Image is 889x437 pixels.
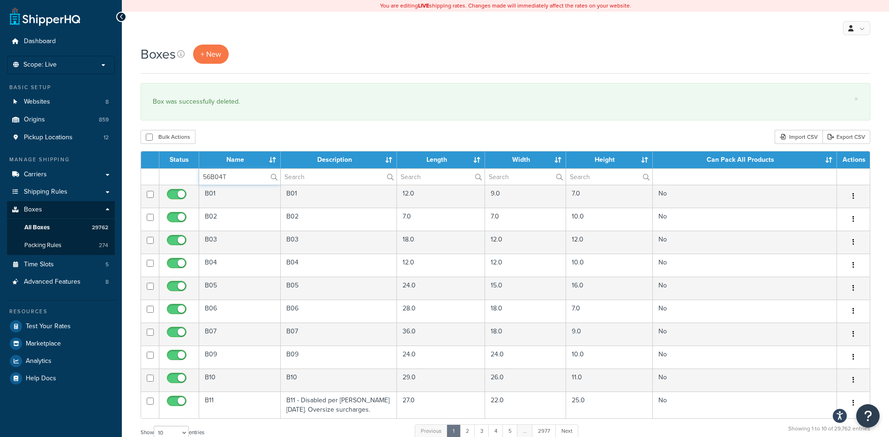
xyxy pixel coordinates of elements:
td: No [653,392,837,418]
span: Test Your Rates [26,323,71,331]
a: Analytics [7,353,115,369]
input: Search [199,169,280,185]
span: Analytics [26,357,52,365]
span: 8 [105,98,109,106]
td: 10.0 [566,346,652,369]
td: B10 [281,369,397,392]
span: 12 [104,134,109,142]
a: × [854,95,858,103]
td: B04 [281,254,397,277]
td: 7.0 [566,185,652,208]
span: Shipping Rules [24,188,67,196]
th: Length : activate to sort column ascending [397,151,485,168]
span: Packing Rules [24,241,61,249]
td: No [653,369,837,392]
span: All Boxes [24,224,50,232]
td: 16.0 [566,277,652,300]
li: Origins [7,111,115,128]
li: Packing Rules [7,237,115,254]
td: 24.0 [397,277,485,300]
a: Carriers [7,166,115,183]
td: 24.0 [485,346,567,369]
td: B09 [281,346,397,369]
span: Pickup Locations [24,134,73,142]
td: 10.0 [566,208,652,231]
td: 18.0 [485,300,567,323]
button: Open Resource Center [856,404,880,428]
span: Dashboard [24,38,56,45]
td: No [653,185,837,208]
td: 25.0 [566,392,652,418]
td: 7.0 [566,300,652,323]
td: No [653,277,837,300]
td: 15.0 [485,277,567,300]
td: 24.0 [397,346,485,369]
td: B03 [199,231,281,254]
td: B09 [199,346,281,369]
td: 9.0 [485,185,567,208]
td: B11 [199,392,281,418]
td: No [653,208,837,231]
li: Advanced Features [7,273,115,291]
span: 274 [99,241,108,249]
td: 18.0 [485,323,567,346]
td: No [653,254,837,277]
li: Pickup Locations [7,129,115,146]
td: B07 [199,323,281,346]
td: 26.0 [485,369,567,392]
th: Can Pack All Products : activate to sort column ascending [653,151,837,168]
input: Search [566,169,652,185]
td: No [653,231,837,254]
span: 5 [105,261,109,269]
li: Shipping Rules [7,183,115,201]
a: Export CSV [822,130,870,144]
th: Description : activate to sort column ascending [281,151,397,168]
div: Import CSV [775,130,822,144]
th: Actions [837,151,870,168]
span: Time Slots [24,261,54,269]
a: Origins 859 [7,111,115,128]
a: Dashboard [7,33,115,50]
button: Bulk Actions [141,130,195,144]
span: Help Docs [26,375,56,383]
td: No [653,346,837,369]
span: Origins [24,116,45,124]
span: Advanced Features [24,278,81,286]
td: 10.0 [566,254,652,277]
td: 12.0 [485,254,567,277]
span: Websites [24,98,50,106]
td: No [653,323,837,346]
td: 12.0 [485,231,567,254]
a: Time Slots 5 [7,256,115,273]
b: LIVE [418,1,429,10]
div: Manage Shipping [7,156,115,164]
td: 9.0 [566,323,652,346]
th: Width : activate to sort column ascending [485,151,567,168]
td: B01 [199,185,281,208]
a: Help Docs [7,370,115,387]
td: 7.0 [397,208,485,231]
a: Test Your Rates [7,318,115,335]
a: Pickup Locations 12 [7,129,115,146]
input: Search [485,169,566,185]
div: Box was successfully deleted. [153,95,858,108]
span: + New [201,49,221,60]
td: B05 [281,277,397,300]
td: B02 [199,208,281,231]
td: B10 [199,369,281,392]
span: 859 [99,116,109,124]
td: 7.0 [485,208,567,231]
a: Marketplace [7,335,115,352]
th: Height : activate to sort column ascending [566,151,652,168]
div: Resources [7,308,115,316]
td: B01 [281,185,397,208]
a: ShipperHQ Home [10,7,80,26]
span: 29762 [92,224,108,232]
div: Basic Setup [7,83,115,91]
a: Websites 8 [7,93,115,111]
span: Marketplace [26,340,61,348]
